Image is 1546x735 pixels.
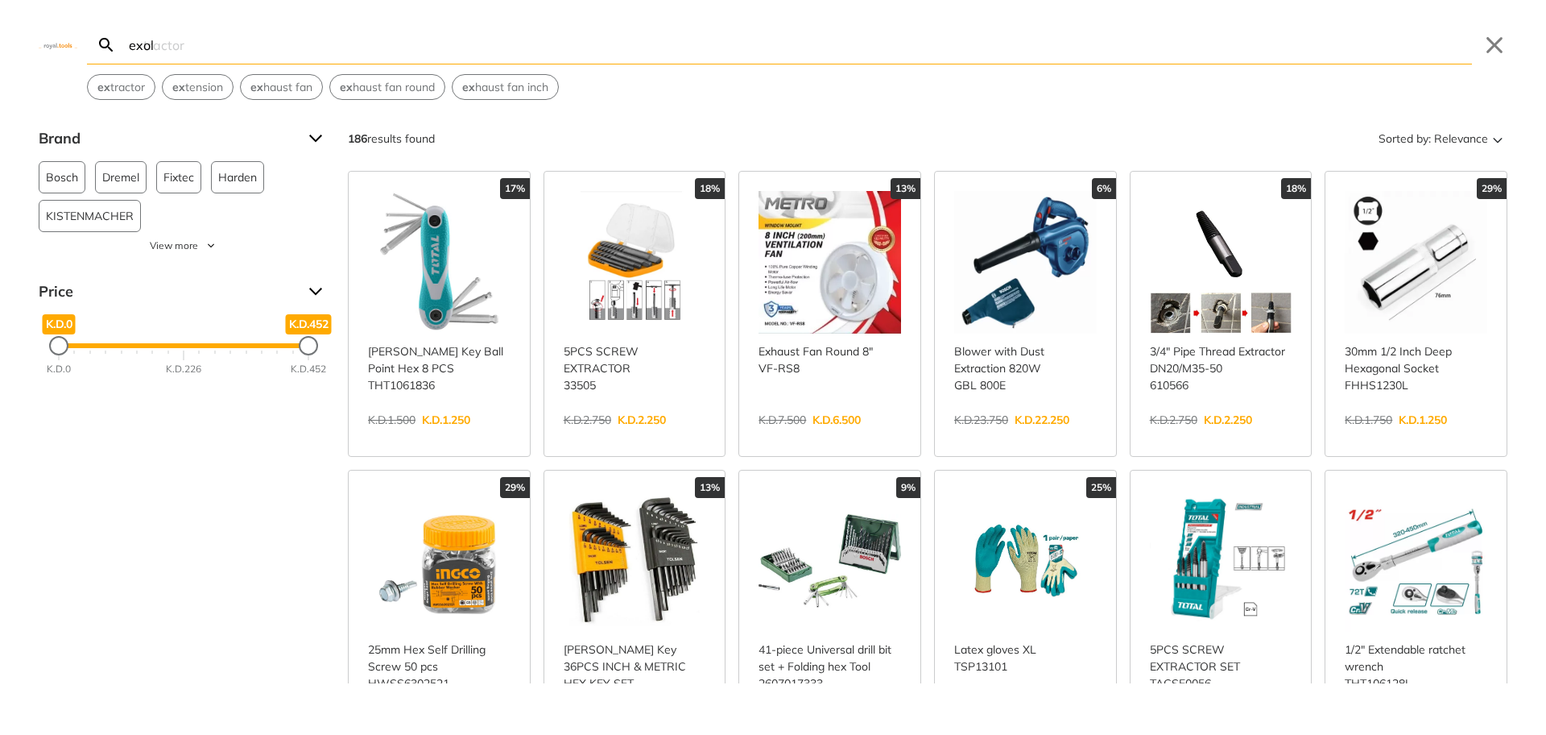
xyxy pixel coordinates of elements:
span: Fixtec [163,162,194,193]
div: K.D.452 [291,362,326,376]
strong: ex [97,80,110,94]
div: 29% [1477,178,1507,199]
strong: ex [172,80,185,94]
div: 13% [695,477,725,498]
span: Bosch [46,162,78,193]
button: Select suggestion: exhaust fan round [330,75,444,99]
div: 25% [1086,477,1116,498]
span: haust fan [250,79,312,96]
div: 6% [1092,178,1116,199]
button: Close [1482,32,1507,58]
button: Harden [211,161,264,193]
div: Maximum Price [299,336,318,355]
span: Dremel [102,162,139,193]
button: Dremel [95,161,147,193]
button: View more [39,239,329,253]
div: Suggestion: extractor [87,74,155,100]
div: Suggestion: extension [162,74,234,100]
div: results found [348,126,435,152]
button: Select suggestion: exhaust fan inch [453,75,558,99]
span: View more [150,239,198,253]
span: Brand [39,126,296,152]
input: Search… [126,26,1472,64]
span: tension [172,79,223,96]
strong: 186 [348,131,367,146]
div: 17% [500,178,530,199]
span: Price [39,279,296,305]
span: KISTENMACHER [46,201,134,231]
span: Relevance [1434,126,1488,152]
span: haust fan inch [462,79,548,96]
img: Close [39,41,77,48]
div: 9% [896,477,920,498]
strong: ex [340,80,353,94]
span: haust fan round [340,79,435,96]
button: Bosch [39,161,85,193]
button: Select suggestion: exhaust fan [241,75,322,99]
div: K.D.0 [47,362,71,376]
div: 29% [500,477,530,498]
button: Fixtec [156,161,201,193]
div: Suggestion: exhaust fan round [329,74,445,100]
div: K.D.226 [166,362,201,376]
button: Sorted by:Relevance Sort [1375,126,1507,152]
span: tractor [97,79,145,96]
div: 18% [1281,178,1311,199]
div: Minimum Price [49,336,68,355]
button: KISTENMACHER [39,200,141,232]
button: Select suggestion: extractor [88,75,155,99]
svg: Sort [1488,129,1507,148]
button: Select suggestion: extension [163,75,233,99]
div: 18% [695,178,725,199]
svg: Search [97,35,116,55]
strong: ex [462,80,475,94]
div: Suggestion: exhaust fan inch [452,74,559,100]
span: Harden [218,162,257,193]
strong: ex [250,80,263,94]
div: Suggestion: exhaust fan [240,74,323,100]
div: 13% [891,178,920,199]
